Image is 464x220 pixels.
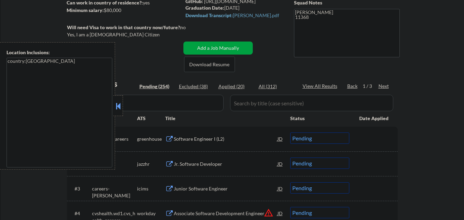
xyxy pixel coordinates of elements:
div: Associate Software Development Engineer [174,210,278,217]
div: All (312) [259,83,293,90]
div: #3 [75,185,87,192]
div: Jr. Software Developer [174,161,278,167]
div: greenhouse [137,136,165,142]
div: jazzhr [137,161,165,167]
div: Yes, I am a [DEMOGRAPHIC_DATA] Citizen [67,31,183,38]
strong: Graduation Date: [185,5,224,11]
div: $80,000 [67,7,181,14]
div: [PERSON_NAME].pdf [185,13,281,18]
div: no [180,24,200,31]
div: Excluded (38) [179,83,213,90]
div: JD [277,207,284,219]
div: [DATE] [185,4,283,11]
div: Pending (254) [139,83,174,90]
div: Date Applied [359,115,389,122]
div: Back [347,83,358,90]
div: Junior Software Engineer [174,185,278,192]
div: JD [277,132,284,145]
strong: Will need Visa to work in that country now/future?: [67,24,181,30]
button: Download Resume [184,57,235,72]
a: Download Transcript:[PERSON_NAME].pdf [185,13,281,23]
div: View All Results [303,83,339,90]
div: ATS [137,115,165,122]
input: Search by title (case sensitive) [230,95,393,111]
div: careers-[PERSON_NAME] [92,185,137,199]
div: JD [277,158,284,170]
div: Next [378,83,389,90]
div: Location Inclusions: [7,49,112,56]
div: workday [137,210,165,217]
div: Applied (20) [218,83,253,90]
div: icims [137,185,165,192]
div: #4 [75,210,87,217]
input: Search by company (case sensitive) [69,95,224,111]
button: warning_amber [264,208,273,218]
div: Status [290,112,349,124]
div: 1 / 3 [363,83,378,90]
div: Title [165,115,284,122]
button: Add a Job Manually [183,42,253,55]
div: JD [277,182,284,195]
strong: Minimum salary: [67,7,104,13]
div: Software Engineer I (L2) [174,136,278,142]
strong: Download Transcript: [185,12,233,18]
